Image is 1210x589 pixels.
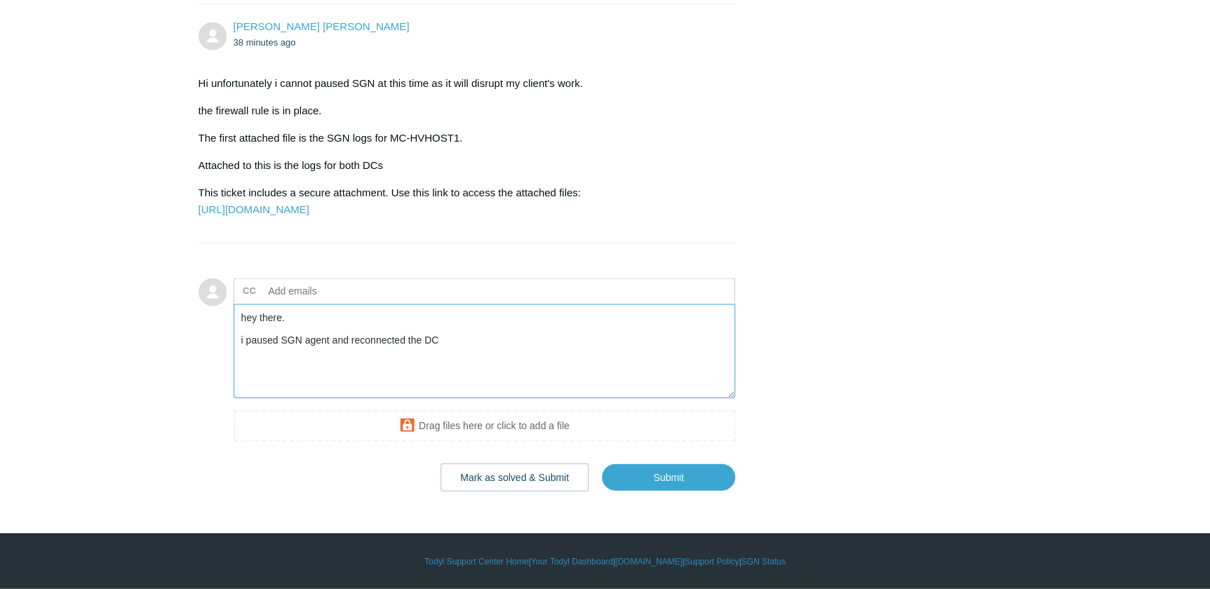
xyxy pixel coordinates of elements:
a: [PERSON_NAME] [PERSON_NAME] [234,20,410,32]
input: Submit [602,464,735,491]
p: Attached to this is the logs for both DCs [199,157,722,174]
a: [DOMAIN_NAME] [615,555,683,568]
a: Your Todyl Dashboard [530,555,612,568]
a: Support Policy [685,555,739,568]
span: Erwin Dela Cruz [234,20,410,32]
div: | | | | [199,555,1012,568]
p: The first attached file is the SGN logs for MC-HVHOST1. [199,130,722,147]
p: the firewall rule is in place. [199,102,722,119]
p: Hi unfortunately i cannot paused SGN at this time as it will disrupt my client's work. [199,75,722,92]
textarea: Add your reply [234,304,736,399]
a: Todyl Support Center Home [424,555,528,568]
label: CC [243,280,256,302]
button: Mark as solved & Submit [441,463,589,492]
a: [URL][DOMAIN_NAME] [199,203,309,215]
a: SGN Status [741,555,786,568]
input: Add emails [263,280,414,302]
time: 09/25/2025, 13:54 [234,37,296,48]
p: This ticket includes a secure attachment. Use this link to access the attached files: [199,184,722,218]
